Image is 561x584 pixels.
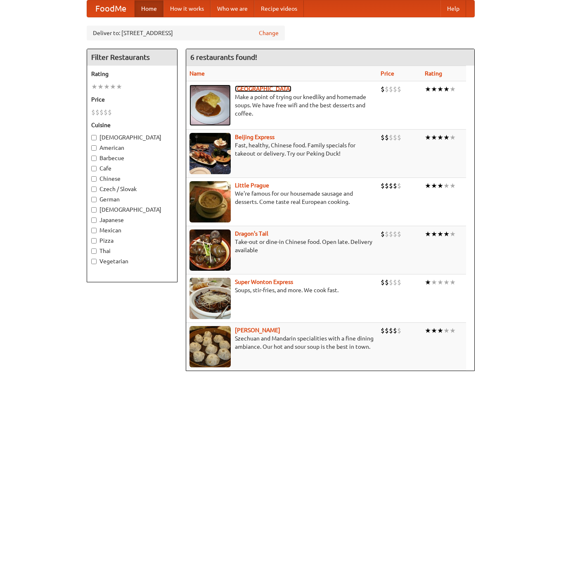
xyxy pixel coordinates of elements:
[235,279,293,285] b: Super Wonton Express
[87,49,177,66] h4: Filter Restaurants
[381,181,385,190] li: $
[397,278,401,287] li: $
[431,326,437,335] li: ★
[393,278,397,287] li: $
[381,278,385,287] li: $
[189,189,374,206] p: We're famous for our housemade sausage and desserts. Come taste real European cooking.
[163,0,211,17] a: How it works
[135,0,163,17] a: Home
[425,181,431,190] li: ★
[437,229,443,239] li: ★
[437,85,443,94] li: ★
[450,326,456,335] li: ★
[91,121,173,129] h5: Cuisine
[425,85,431,94] li: ★
[91,176,97,182] input: Chinese
[393,229,397,239] li: $
[91,164,173,173] label: Cafe
[437,133,443,142] li: ★
[235,134,275,140] a: Beijing Express
[397,133,401,142] li: $
[91,187,97,192] input: Czech / Slovak
[385,278,389,287] li: $
[87,0,135,17] a: FoodMe
[389,181,393,190] li: $
[389,85,393,94] li: $
[91,108,95,117] li: $
[389,229,393,239] li: $
[91,197,97,202] input: German
[431,181,437,190] li: ★
[450,278,456,287] li: ★
[116,82,122,91] li: ★
[87,26,285,40] div: Deliver to: [STREET_ADDRESS]
[397,229,401,239] li: $
[443,229,450,239] li: ★
[91,156,97,161] input: Barbecue
[431,229,437,239] li: ★
[189,181,231,222] img: littleprague.jpg
[91,226,173,234] label: Mexican
[425,133,431,142] li: ★
[443,85,450,94] li: ★
[91,216,173,224] label: Japanese
[431,133,437,142] li: ★
[235,327,280,333] a: [PERSON_NAME]
[385,181,389,190] li: $
[91,175,173,183] label: Chinese
[437,278,443,287] li: ★
[437,326,443,335] li: ★
[397,181,401,190] li: $
[91,195,173,203] label: German
[397,85,401,94] li: $
[450,85,456,94] li: ★
[189,278,231,319] img: superwonton.jpg
[235,85,291,92] a: [GEOGRAPHIC_DATA]
[189,286,374,294] p: Soups, stir-fries, and more. We cook fast.
[385,133,389,142] li: $
[97,82,104,91] li: ★
[259,29,279,37] a: Change
[91,257,173,265] label: Vegetarian
[189,93,374,118] p: Make a point of trying our knedlíky and homemade soups. We have free wifi and the best desserts a...
[91,82,97,91] li: ★
[104,108,108,117] li: $
[91,133,173,142] label: [DEMOGRAPHIC_DATA]
[450,133,456,142] li: ★
[381,326,385,335] li: $
[385,229,389,239] li: $
[91,206,173,214] label: [DEMOGRAPHIC_DATA]
[91,135,97,140] input: [DEMOGRAPHIC_DATA]
[91,145,97,151] input: American
[190,53,257,61] ng-pluralize: 6 restaurants found!
[381,229,385,239] li: $
[381,85,385,94] li: $
[431,85,437,94] li: ★
[91,218,97,223] input: Japanese
[189,85,231,126] img: czechpoint.jpg
[443,278,450,287] li: ★
[393,181,397,190] li: $
[235,230,268,237] a: Dragon's Tail
[91,248,97,254] input: Thai
[189,334,374,351] p: Szechuan and Mandarin specialities with a fine dining ambiance. Our hot and sour soup is the best...
[425,326,431,335] li: ★
[91,144,173,152] label: American
[235,182,269,189] a: Little Prague
[91,247,173,255] label: Thai
[440,0,466,17] a: Help
[91,238,97,244] input: Pizza
[91,259,97,264] input: Vegetarian
[189,141,374,158] p: Fast, healthy, Chinese food. Family specials for takeout or delivery. Try our Peking Duck!
[91,228,97,233] input: Mexican
[189,70,205,77] a: Name
[385,85,389,94] li: $
[91,70,173,78] h5: Rating
[91,236,173,245] label: Pizza
[443,133,450,142] li: ★
[108,108,112,117] li: $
